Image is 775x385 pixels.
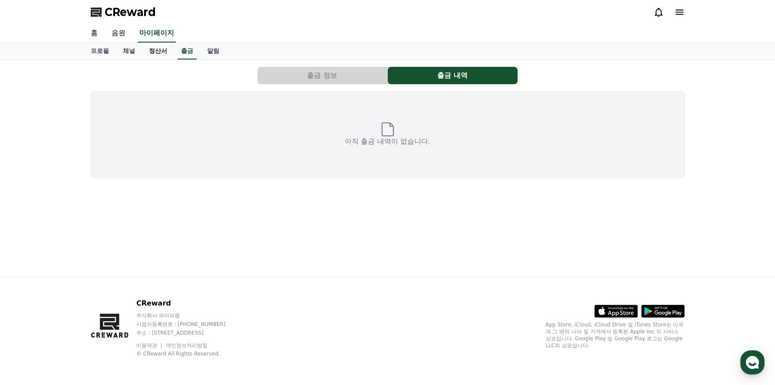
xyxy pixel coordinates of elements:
button: 출금 내역 [388,67,518,84]
p: 아직 출금 내역이 없습니다. [345,136,430,147]
a: 음원 [105,24,132,43]
a: 개인정보처리방침 [166,342,208,349]
a: 출금 내역 [388,67,518,84]
a: 정산서 [142,43,174,59]
span: 설정 [134,288,145,295]
a: CReward [91,5,156,19]
a: 프로필 [84,43,116,59]
a: 알림 [200,43,226,59]
a: 마이페이지 [138,24,176,43]
p: CReward [136,298,242,309]
a: 홈 [84,24,105,43]
a: 홈 [3,275,57,297]
span: 대화 [79,289,90,296]
a: 출금 [178,43,197,59]
span: CReward [105,5,156,19]
p: 사업자등록번호 : [PHONE_NUMBER] [136,321,242,328]
p: 주식회사 와이피랩 [136,312,242,319]
button: 출금 정보 [257,67,387,84]
a: 이용약관 [136,342,164,349]
p: © CReward All Rights Reserved. [136,350,242,357]
a: 설정 [112,275,167,297]
span: 홈 [27,288,33,295]
a: 채널 [116,43,142,59]
p: App Store, iCloud, iCloud Drive 및 iTunes Store는 미국과 그 밖의 나라 및 지역에서 등록된 Apple Inc.의 서비스 상표입니다. Goo... [546,321,685,349]
p: 주소 : [STREET_ADDRESS] [136,329,242,336]
a: 대화 [57,275,112,297]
